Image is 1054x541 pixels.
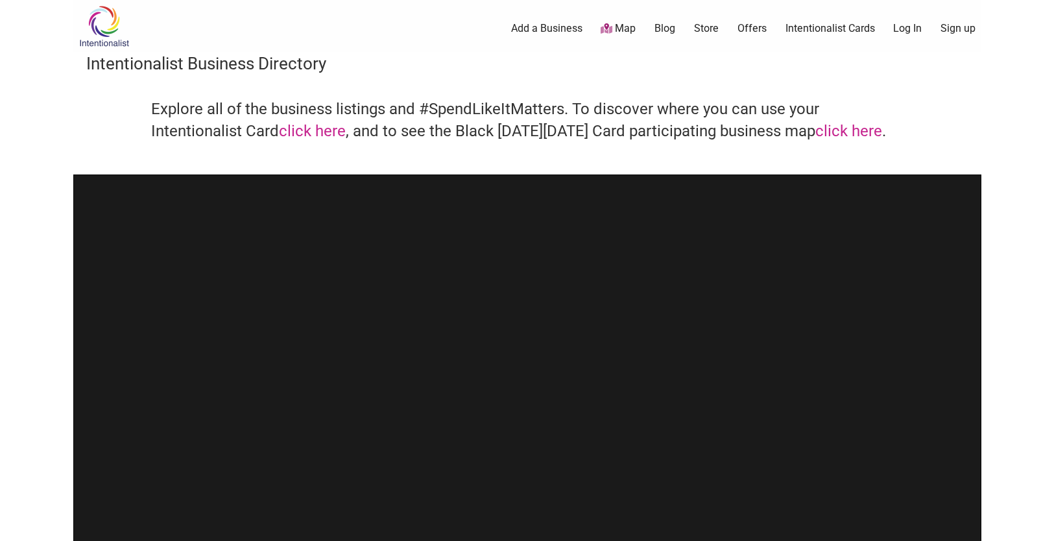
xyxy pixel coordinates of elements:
a: Map [601,21,636,36]
a: Intentionalist Cards [785,21,875,36]
a: click here [815,122,882,140]
a: Sign up [940,21,976,36]
h4: Explore all of the business listings and #SpendLikeItMatters. To discover where you can use your ... [151,99,904,142]
a: Log In [893,21,922,36]
h3: Intentionalist Business Directory [86,52,968,75]
a: Add a Business [511,21,582,36]
a: Store [694,21,719,36]
a: click here [279,122,346,140]
img: Intentionalist [73,5,135,47]
a: Offers [737,21,767,36]
a: Blog [654,21,675,36]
